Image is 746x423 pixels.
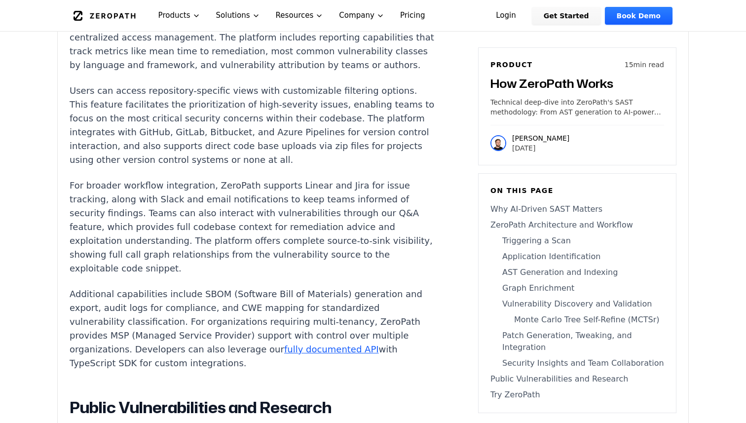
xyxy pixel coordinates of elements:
[284,344,379,354] a: fully documented API
[512,143,569,153] p: [DATE]
[490,357,664,369] a: Security Insights and Team Collaboration
[605,7,672,25] a: Book Demo
[490,330,664,353] a: Patch Generation, Tweaking, and Integration
[70,398,437,418] h2: Public Vulnerabilities and Research
[490,267,664,278] a: AST Generation and Indexing
[70,287,437,370] p: Additional capabilities include SBOM (Software Bill of Materials) generation and export, audit lo...
[490,282,664,294] a: Graph Enrichment
[490,389,664,401] a: Try ZeroPath
[490,76,664,91] h3: How ZeroPath Works
[490,298,664,310] a: Vulnerability Discovery and Validation
[625,60,664,70] p: 15 min read
[490,97,664,117] p: Technical deep-dive into ZeroPath's SAST methodology: From AST generation to AI-powered vulnerabi...
[70,179,437,275] p: For broader workflow integration, ZeroPath supports Linear and Jira for issue tracking, along wit...
[490,203,664,215] a: Why AI-Driven SAST Matters
[490,373,664,385] a: Public Vulnerabilities and Research
[532,7,601,25] a: Get Started
[70,84,437,167] p: Users can access repository-specific views with customizable filtering options. This feature faci...
[490,186,664,195] h6: On this page
[490,219,664,231] a: ZeroPath Architecture and Workflow
[490,251,664,263] a: Application Identification
[490,135,506,151] img: Raphael Karger
[490,60,533,70] h6: Product
[484,7,528,25] a: Login
[512,133,569,143] p: [PERSON_NAME]
[490,235,664,247] a: Triggering a Scan
[490,314,664,326] a: Monte Carlo Tree Self-Refine (MCTSr)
